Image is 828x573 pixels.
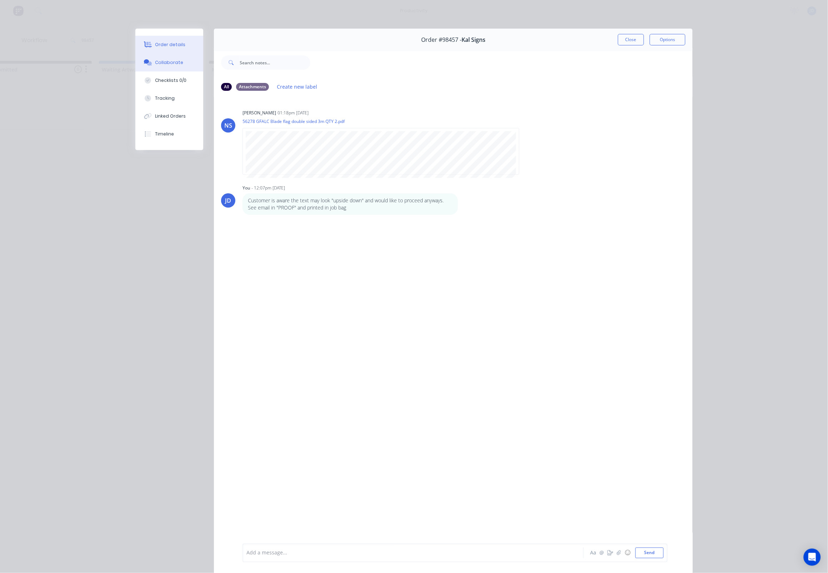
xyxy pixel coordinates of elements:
button: @ [598,549,606,557]
div: You [243,185,250,191]
div: Attachments [236,83,269,91]
div: Order details [155,41,186,48]
button: Linked Orders [135,107,203,125]
div: JD [225,196,231,205]
div: - 12:07pm [DATE] [251,185,285,191]
button: ☺ [623,549,632,557]
span: Order #98457 - [421,36,462,43]
button: Checklists 0/0 [135,71,203,89]
div: Tracking [155,95,175,102]
button: Collaborate [135,54,203,71]
div: [PERSON_NAME] [243,110,276,116]
span: Kal Signs [462,36,485,43]
p: 56278 GFALC Blade flag double sided 3m QTY 2.pdf [243,118,527,124]
div: Linked Orders [155,113,186,119]
div: All [221,83,232,91]
div: Open Intercom Messenger [804,549,821,566]
div: 01:18pm [DATE] [278,110,309,116]
p: Customer is aware the text may look "upside down" and would like to proceed anyways. See email in... [248,197,453,212]
button: Aa [589,549,598,557]
button: Options [650,34,685,45]
div: Timeline [155,131,174,137]
button: Create new label [273,82,321,92]
input: Search notes... [240,55,310,70]
button: Order details [135,36,203,54]
div: NS [224,121,232,130]
div: Checklists 0/0 [155,77,187,84]
div: Collaborate [155,59,184,66]
button: Tracking [135,89,203,107]
button: Close [618,34,644,45]
button: Send [635,548,664,558]
button: Timeline [135,125,203,143]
